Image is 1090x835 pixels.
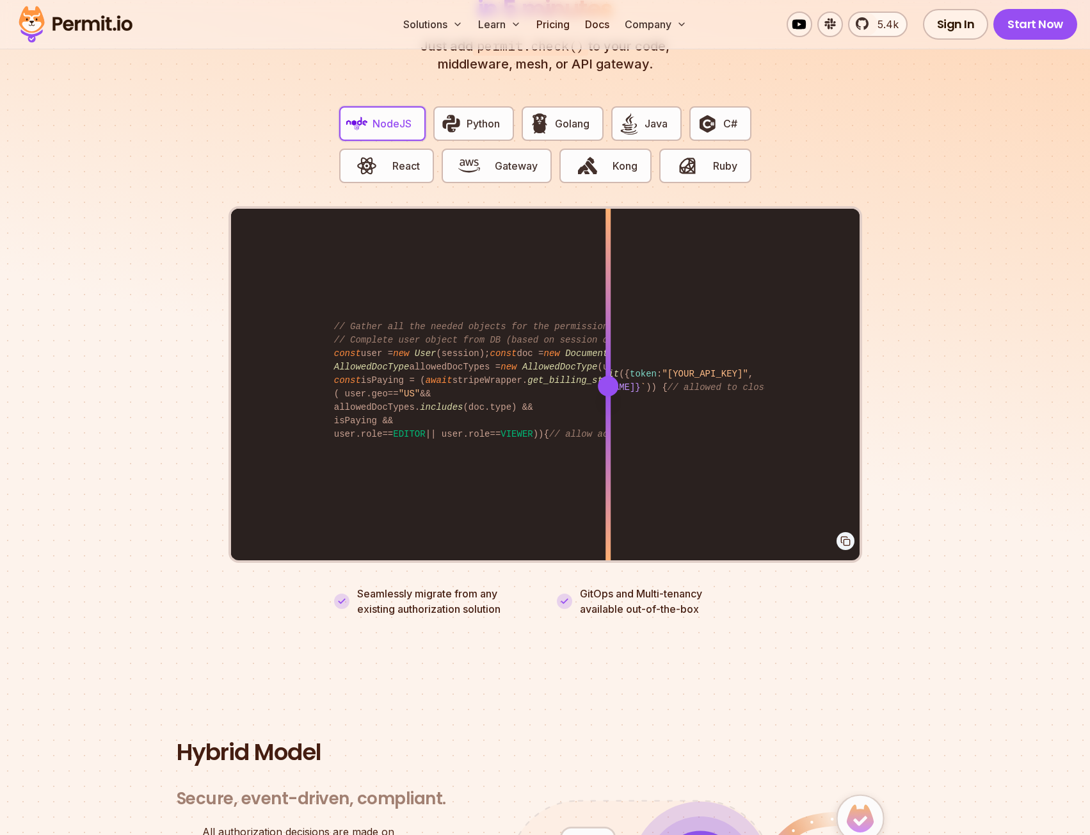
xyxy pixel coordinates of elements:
[415,348,437,359] span: User
[399,389,421,399] span: "US"
[529,113,550,134] img: Golang
[713,158,737,174] span: Ruby
[618,113,640,134] img: Java
[473,12,526,37] button: Learn
[356,155,378,177] img: React
[467,116,500,131] span: Python
[723,116,737,131] span: C#
[393,348,409,359] span: new
[848,12,908,37] a: 5.4k
[393,429,425,439] span: EDITOR
[527,375,624,385] span: get_billing_status
[870,17,899,32] span: 5.4k
[923,9,989,40] a: Sign In
[531,12,575,37] a: Pricing
[630,369,657,379] span: token
[580,586,702,617] p: GitOps and Multi-tenancy available out-of-the-box
[668,382,802,393] span: // allowed to close issue
[420,402,463,412] span: includes
[458,155,480,177] img: Gateway
[334,321,641,332] span: // Gather all the needed objects for the permission check
[361,429,383,439] span: role
[677,155,698,177] img: Ruby
[334,362,410,372] span: AllowedDocType
[490,348,517,359] span: const
[565,348,608,359] span: Document
[555,116,589,131] span: Golang
[398,12,468,37] button: Solutions
[577,155,598,177] img: Kong
[495,158,538,174] span: Gateway
[993,9,1077,40] a: Start Now
[334,375,361,385] span: const
[613,158,637,174] span: Kong
[372,389,388,399] span: geo
[645,116,668,131] span: Java
[373,116,412,131] span: NodeJS
[357,586,534,617] p: Seamlessly migrate from any existing authorization solution
[501,429,533,439] span: VIEWER
[620,12,692,37] button: Company
[501,362,517,372] span: new
[177,788,446,809] h3: Secure, event-driven, compliant.
[392,158,420,174] span: React
[469,429,490,439] span: role
[334,335,759,345] span: // Complete user object from DB (based on session object, only 3 DB queries...)
[580,12,614,37] a: Docs
[177,740,914,765] h2: Hybrid Model
[662,369,748,379] span: "[YOUR_API_KEY]"
[346,113,368,134] img: NodeJS
[544,348,560,359] span: new
[325,310,765,451] code: user = (session); doc = ( , , session. ); allowedDocTypes = (user. ); isPaying = ( stripeWrapper....
[522,362,598,372] span: AllowedDocType
[549,429,630,439] span: // allow access
[13,3,138,46] img: Permit logo
[696,113,718,134] img: C#
[490,402,511,412] span: type
[440,113,462,134] img: Python
[426,375,453,385] span: await
[334,348,361,359] span: const
[407,37,684,73] p: Just add to your code, middleware, mesh, or API gateway.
